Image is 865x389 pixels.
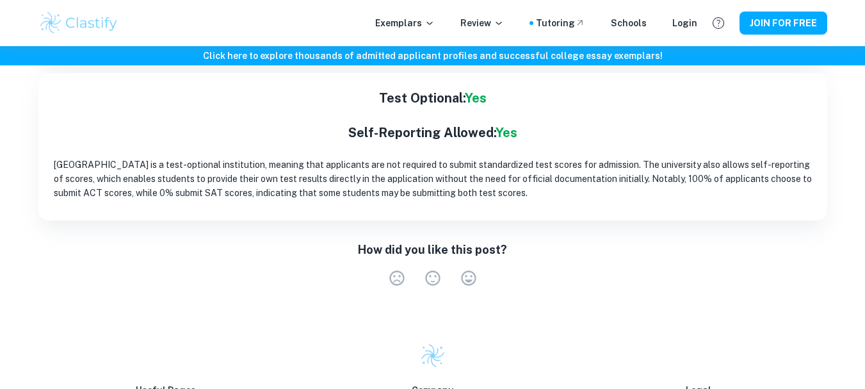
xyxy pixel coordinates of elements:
button: JOIN FOR FREE [740,12,827,35]
h6: Click here to explore thousands of admitted applicant profiles and successful college essay exemp... [3,49,862,63]
a: Tutoring [536,16,585,30]
span: Yes [465,90,487,106]
img: Clastify logo [420,343,446,368]
span: Yes [496,125,517,140]
p: Review [460,16,504,30]
h2: Self-Reporting Allowed: [54,123,812,142]
p: [GEOGRAPHIC_DATA] is a test-optional institution, meaning that applicants are not required to sub... [54,158,812,200]
button: Help and Feedback [707,12,729,34]
h6: How did you like this post? [358,241,507,259]
a: Login [672,16,697,30]
h2: Test Optional: [54,88,812,108]
img: Clastify logo [38,10,120,36]
p: Exemplars [375,16,435,30]
a: Schools [611,16,647,30]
